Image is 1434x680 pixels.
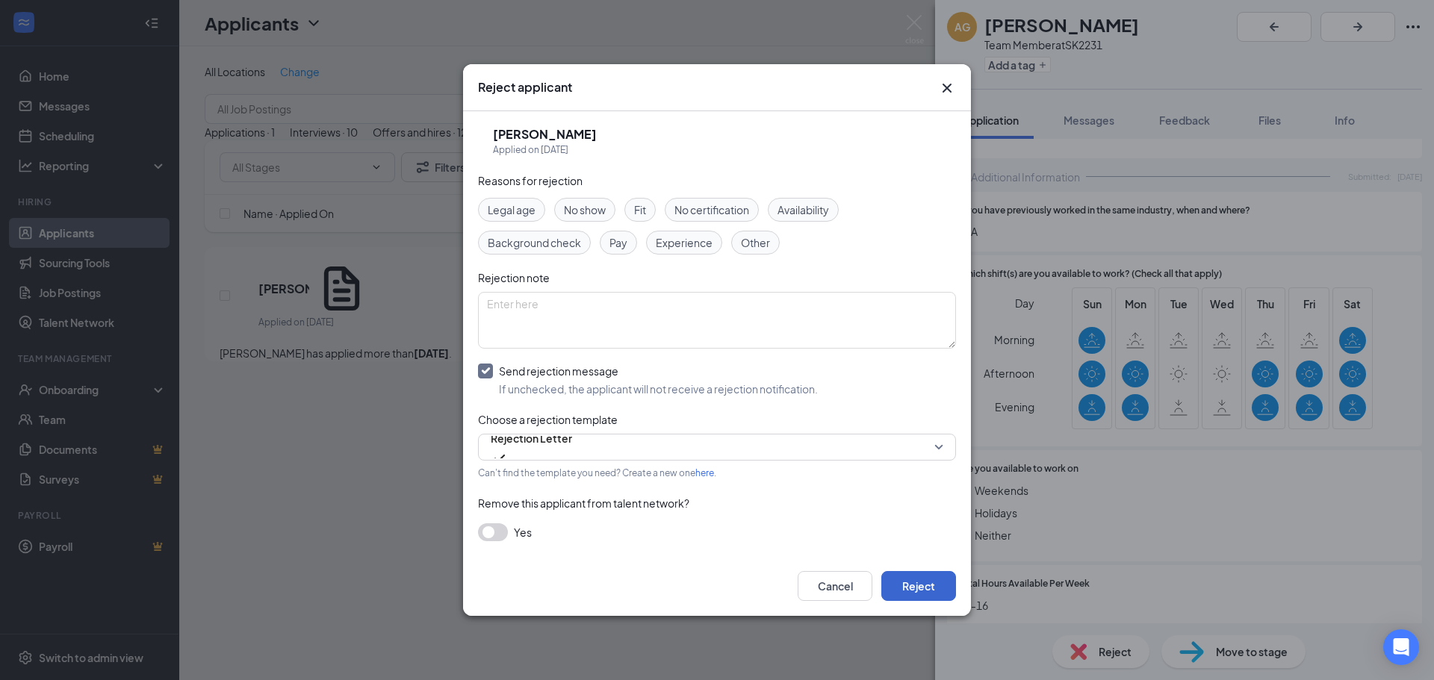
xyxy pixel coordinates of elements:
span: Remove this applicant from talent network? [478,496,689,510]
div: Applied on [DATE] [493,143,597,157]
span: Can't find the template you need? Create a new one . [478,467,716,478]
span: Experience [656,234,713,251]
span: Yes [514,523,532,541]
span: Reasons for rejection [478,174,583,187]
span: Legal age [488,202,536,218]
div: Open Intercom Messenger [1383,629,1419,665]
span: No certification [674,202,749,218]
span: Rejection Letter [491,427,572,449]
svg: Cross [938,79,956,97]
h3: Reject applicant [478,79,572,96]
span: Other [741,234,770,251]
h5: [PERSON_NAME] [493,126,597,143]
span: Rejection note [478,271,550,284]
button: Reject [881,571,956,601]
span: Choose a rejection template [478,413,618,426]
span: No show [564,202,606,218]
button: Cancel [798,571,872,601]
a: here [695,467,714,478]
span: Availability [777,202,829,218]
span: Pay [609,234,627,251]
button: Close [938,79,956,97]
span: Background check [488,234,581,251]
span: Fit [634,202,646,218]
svg: Checkmark [491,449,509,467]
